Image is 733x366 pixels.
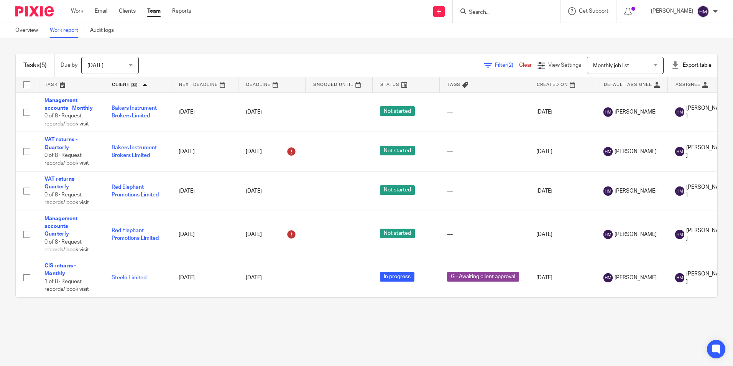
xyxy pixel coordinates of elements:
div: [DATE] [246,187,297,195]
td: [DATE] [529,211,596,258]
div: [DATE] [246,228,297,241]
a: Bakers Instrument Brokers Limited [112,145,157,158]
h1: Tasks [23,61,47,69]
img: svg%3E [603,107,613,117]
a: Red Elephant Promotions Limited [112,228,159,241]
span: (5) [39,62,47,68]
span: [PERSON_NAME] [615,274,657,282]
img: svg%3E [603,186,613,196]
span: Not started [380,185,415,195]
span: 0 of 8 · Request records/ book visit [44,239,89,253]
span: 0 of 8 · Request records/ book visit [44,113,89,127]
div: --- [447,187,521,195]
span: Filter [495,63,519,68]
span: Not started [380,106,415,116]
td: [DATE] [171,258,238,297]
img: svg%3E [675,147,684,156]
span: [PERSON_NAME] [615,187,657,195]
a: Red Elephant Promotions Limited [112,185,159,198]
span: Get Support [579,8,608,14]
a: VAT returns - Quarterly [44,176,77,190]
input: Search [468,9,537,16]
span: [PERSON_NAME] [615,231,657,238]
img: Pixie [15,6,54,16]
span: Not started [380,229,415,238]
span: Not started [380,146,415,155]
img: svg%3E [697,5,709,18]
span: 0 of 8 · Request records/ book visit [44,153,89,166]
span: [PERSON_NAME] [686,270,727,286]
div: --- [447,148,521,155]
span: [PERSON_NAME] [686,104,727,120]
a: Clients [119,7,136,15]
span: In progress [380,272,414,282]
span: [PERSON_NAME] [686,227,727,242]
p: [PERSON_NAME] [651,7,693,15]
img: svg%3E [675,230,684,239]
div: --- [447,108,521,116]
td: [DATE] [171,211,238,258]
td: [DATE] [171,92,238,132]
div: [DATE] [246,145,297,158]
span: 1 of 8 · Request records/ book visit [44,279,89,292]
a: Management accounts - Monthly [44,98,93,111]
a: Clear [519,63,532,68]
div: [DATE] [246,274,297,282]
td: [DATE] [529,132,596,171]
a: Bakers Instrument Brokers Limited [112,106,157,119]
img: svg%3E [603,230,613,239]
img: svg%3E [675,273,684,282]
span: View Settings [548,63,581,68]
img: svg%3E [675,186,684,196]
a: VAT returns - Quarterly [44,137,77,150]
span: [PERSON_NAME] [686,144,727,160]
div: [DATE] [246,108,297,116]
span: [PERSON_NAME] [686,183,727,199]
a: Reports [172,7,191,15]
img: svg%3E [603,273,613,282]
td: [DATE] [171,132,238,171]
a: Work [71,7,83,15]
span: G - Awaiting client approval [447,272,519,282]
a: Management accounts - Quarterly [44,216,77,237]
td: [DATE] [171,171,238,211]
div: --- [447,231,521,238]
td: [DATE] [529,171,596,211]
a: Work report [50,23,84,38]
a: Overview [15,23,44,38]
img: svg%3E [675,107,684,117]
p: Due by [61,61,77,69]
img: svg%3E [603,147,613,156]
span: (2) [507,63,513,68]
span: [DATE] [87,63,104,68]
div: Export table [671,61,712,69]
span: Tags [447,82,460,87]
span: Monthly job list [593,63,629,68]
a: Audit logs [90,23,120,38]
span: [PERSON_NAME] [615,148,657,155]
span: 0 of 8 · Request records/ book visit [44,192,89,206]
td: [DATE] [529,258,596,297]
a: Steelo Limited [112,275,146,280]
span: [PERSON_NAME] [615,108,657,116]
a: Email [95,7,107,15]
td: [DATE] [529,92,596,132]
a: Team [147,7,161,15]
a: CIS returns - Monthly [44,263,76,276]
